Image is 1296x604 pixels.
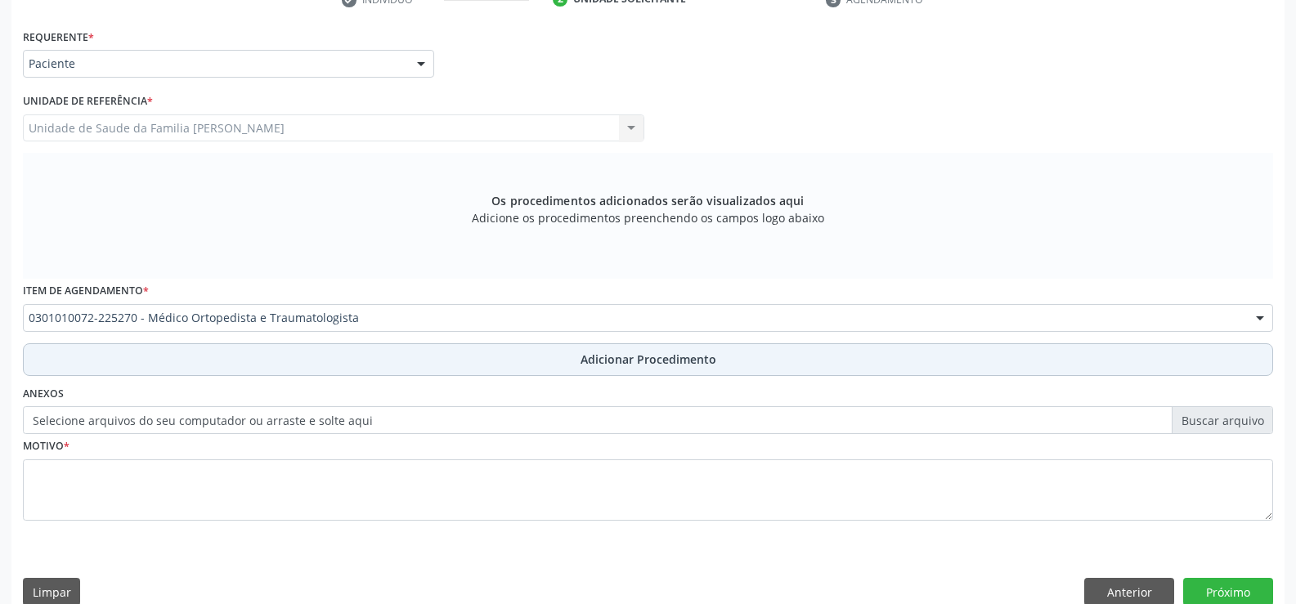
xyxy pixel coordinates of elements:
label: Anexos [23,382,64,407]
span: 0301010072-225270 - Médico Ortopedista e Traumatologista [29,310,1240,326]
span: Adicione os procedimentos preenchendo os campos logo abaixo [472,209,824,226]
span: Os procedimentos adicionados serão visualizados aqui [491,192,804,209]
label: Motivo [23,434,70,459]
span: Adicionar Procedimento [581,351,716,368]
span: Paciente [29,56,401,72]
button: Adicionar Procedimento [23,343,1273,376]
label: Item de agendamento [23,279,149,304]
label: Unidade de referência [23,89,153,114]
label: Requerente [23,25,94,50]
